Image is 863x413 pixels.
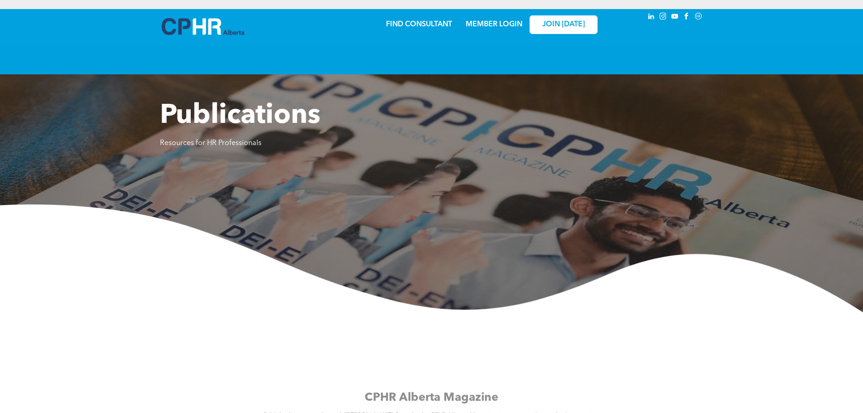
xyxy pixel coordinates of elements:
span: Publications [160,102,320,130]
span: CPHR Alberta Magazine [365,392,498,403]
a: Social network [694,11,704,24]
img: A blue and white logo for cp alberta [162,18,244,35]
span: Resources for HR Professionals [160,140,261,147]
a: FIND CONSULTANT [386,21,452,28]
a: JOIN [DATE] [530,15,598,34]
a: instagram [658,11,668,24]
a: youtube [670,11,680,24]
a: facebook [682,11,692,24]
span: JOIN [DATE] [542,20,585,29]
a: MEMBER LOGIN [466,21,522,28]
a: linkedin [646,11,656,24]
